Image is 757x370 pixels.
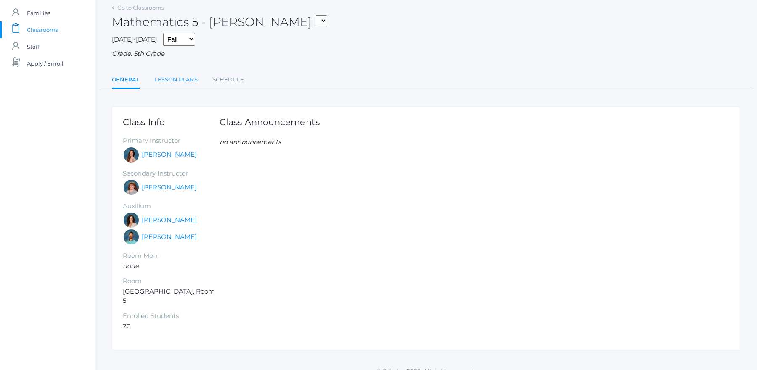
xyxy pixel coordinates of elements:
[123,212,140,228] div: Cari Burke
[112,71,140,89] a: General
[123,170,220,177] h5: Secondary Instructor
[27,5,50,21] span: Families
[112,16,327,29] h2: Mathematics 5 - [PERSON_NAME]
[123,322,220,331] li: 20
[123,117,220,127] h1: Class Info
[220,138,281,146] em: no announcements
[142,150,197,160] a: [PERSON_NAME]
[123,179,140,196] div: Sarah Bence
[117,4,164,11] a: Go to Classrooms
[123,203,220,210] h5: Auxilium
[142,232,197,242] a: [PERSON_NAME]
[123,252,220,260] h5: Room Mom
[112,35,157,43] span: [DATE]-[DATE]
[123,312,220,320] h5: Enrolled Students
[123,262,139,270] em: none
[123,278,220,285] h5: Room
[154,71,198,88] a: Lesson Plans
[212,71,244,88] a: Schedule
[123,117,220,331] div: [GEOGRAPHIC_DATA], Room 5
[142,215,197,225] a: [PERSON_NAME]
[27,38,39,55] span: Staff
[123,228,140,245] div: Westen Taylor
[123,147,140,163] div: Rebecca Salazar
[27,55,64,72] span: Apply / Enroll
[220,117,320,127] h1: Class Announcements
[123,137,220,144] h5: Primary Instructor
[142,183,197,192] a: [PERSON_NAME]
[112,49,740,59] div: Grade: 5th Grade
[27,21,58,38] span: Classrooms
